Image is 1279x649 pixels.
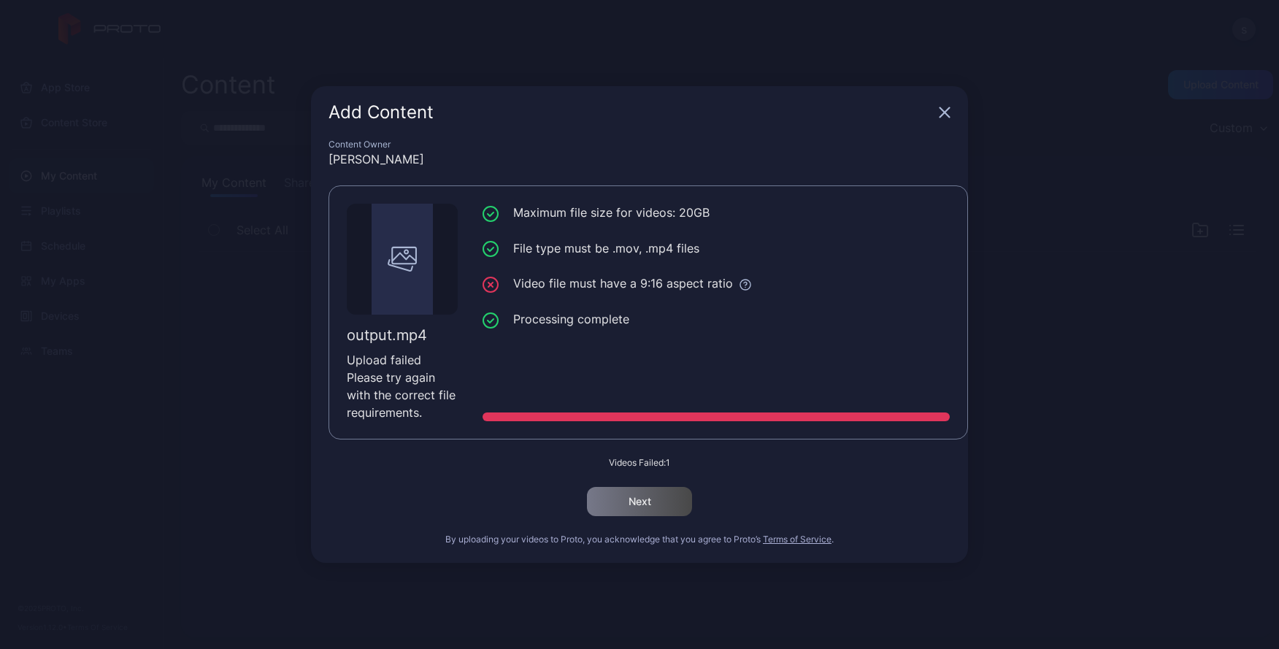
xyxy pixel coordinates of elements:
div: Videos Failed: 1 [329,457,950,469]
div: output.mp4 [347,326,458,344]
li: Maximum file size for videos: 20GB [483,204,950,222]
button: Terms of Service [763,534,831,545]
div: Please try again with the correct file requirements. [347,369,458,421]
div: Next [629,496,651,507]
li: File type must be .mov, .mp4 files [483,239,950,258]
div: Upload failed [347,351,458,369]
div: Content Owner [329,139,950,150]
button: Next [587,487,692,516]
li: Processing complete [483,310,950,329]
div: Add Content [329,104,933,121]
div: By uploading your videos to Proto, you acknowledge that you agree to Proto’s . [329,534,950,545]
div: [PERSON_NAME] [329,150,950,168]
li: Video file must have a 9:16 aspect ratio [483,274,950,293]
